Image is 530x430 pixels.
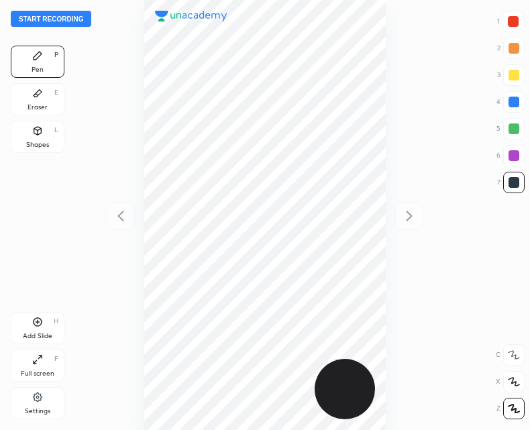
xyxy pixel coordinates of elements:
div: H [54,318,58,325]
div: 1 [497,11,524,32]
div: Shapes [26,142,49,148]
div: 4 [496,91,525,113]
div: 2 [497,38,525,59]
div: Z [496,398,525,419]
div: X [496,371,525,392]
img: logo.38c385cc.svg [155,11,227,21]
div: 3 [497,64,525,86]
div: E [54,89,58,96]
div: Eraser [28,104,48,111]
div: Full screen [21,370,54,377]
div: C [496,344,525,366]
div: 6 [496,145,525,166]
div: 5 [496,118,525,140]
div: Pen [32,66,44,73]
div: L [54,127,58,133]
div: Settings [25,408,50,415]
div: P [54,52,58,58]
div: F [54,356,58,362]
div: 7 [497,172,525,193]
div: Add Slide [23,333,52,339]
button: Start recording [11,11,91,27]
